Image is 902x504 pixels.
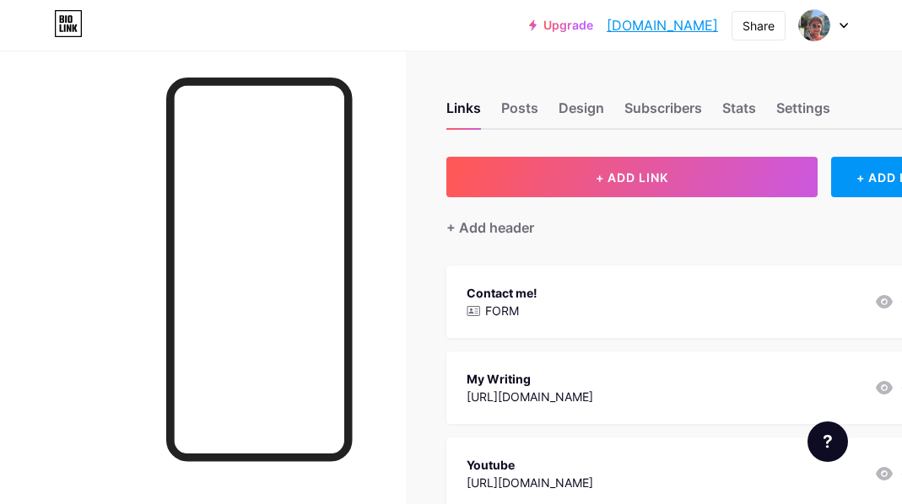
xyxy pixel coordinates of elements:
[624,98,702,128] div: Subscribers
[446,157,818,197] button: + ADD LINK
[467,388,593,405] div: [URL][DOMAIN_NAME]
[467,370,593,388] div: My Writing
[467,284,537,302] div: Contact me!
[798,9,830,41] img: hugobertrand
[529,19,593,32] a: Upgrade
[446,98,481,128] div: Links
[559,98,604,128] div: Design
[607,15,718,35] a: [DOMAIN_NAME]
[485,302,519,319] p: FORM
[501,98,538,128] div: Posts
[722,98,756,128] div: Stats
[743,17,775,35] div: Share
[467,456,593,474] div: Youtube
[596,170,668,185] span: + ADD LINK
[446,217,534,238] div: + Add header
[776,98,830,128] div: Settings
[467,474,593,491] div: [URL][DOMAIN_NAME]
